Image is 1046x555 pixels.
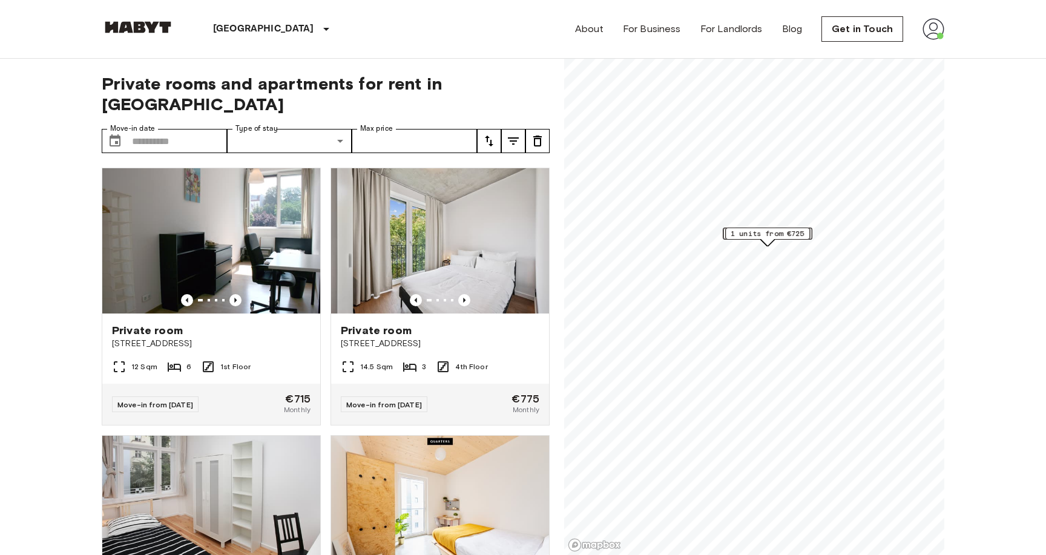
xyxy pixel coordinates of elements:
button: Previous image [181,294,193,306]
div: Map marker [725,228,810,246]
a: For Business [623,22,681,36]
img: Marketing picture of unit DE-01-259-018-03Q [331,168,549,314]
span: 4th Floor [455,361,487,372]
label: Max price [360,123,393,134]
button: Previous image [229,294,242,306]
a: Marketing picture of unit DE-01-259-018-03QPrevious imagePrevious imagePrivate room[STREET_ADDRES... [331,168,550,425]
span: 1st Floor [220,361,251,372]
button: Choose date [103,129,127,153]
label: Move-in date [110,123,155,134]
a: About [575,22,604,36]
span: 1 units from €725 [731,228,804,239]
a: Blog [782,22,803,36]
button: tune [525,129,550,153]
div: Map marker [723,228,812,246]
label: Type of stay [235,123,278,134]
span: €715 [285,393,311,404]
span: Private room [112,323,183,338]
span: Move-in from [DATE] [346,400,422,409]
a: Marketing picture of unit DE-01-041-02MPrevious imagePrevious imagePrivate room[STREET_ADDRESS]12... [102,168,321,425]
img: Marketing picture of unit DE-01-041-02M [102,168,320,314]
span: Monthly [513,404,539,415]
span: Monthly [284,404,311,415]
a: Mapbox logo [568,538,621,552]
span: Private rooms and apartments for rent in [GEOGRAPHIC_DATA] [102,73,550,114]
span: [STREET_ADDRESS] [112,338,311,350]
button: Previous image [410,294,422,306]
button: tune [477,129,501,153]
span: 12 Sqm [131,361,157,372]
button: tune [501,129,525,153]
img: avatar [923,18,944,40]
span: Private room [341,323,412,338]
span: [STREET_ADDRESS] [341,338,539,350]
p: [GEOGRAPHIC_DATA] [213,22,314,36]
span: 6 [186,361,191,372]
span: 3 [422,361,426,372]
span: 14.5 Sqm [360,361,393,372]
span: Move-in from [DATE] [117,400,193,409]
span: €775 [511,393,539,404]
img: Habyt [102,21,174,33]
a: Get in Touch [821,16,903,42]
a: For Landlords [700,22,763,36]
button: Previous image [458,294,470,306]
